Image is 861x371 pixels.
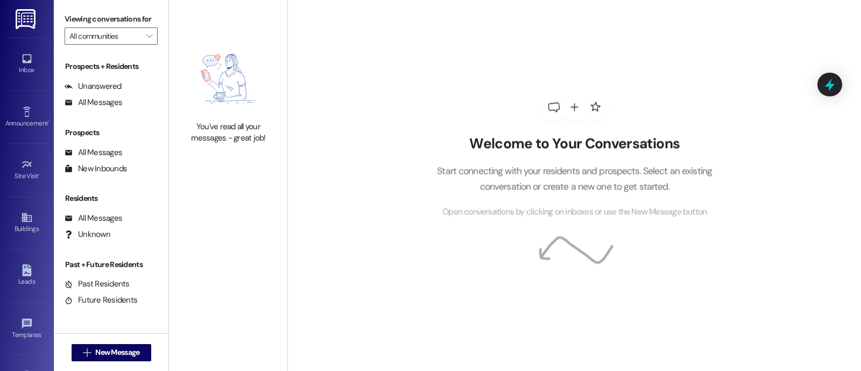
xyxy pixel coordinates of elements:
div: Future Residents [65,295,137,306]
div: Prospects [54,127,168,138]
div: New Inbounds [65,163,127,174]
button: New Message [72,344,151,361]
div: All Messages [65,97,122,108]
div: Residents [54,193,168,204]
div: Unknown [65,229,110,240]
span: • [39,171,40,178]
div: You've read all your messages - great job! [181,121,276,144]
a: Buildings [5,208,48,237]
div: Past Residents [65,278,130,290]
a: Leads [5,261,48,290]
span: • [48,118,50,125]
div: Prospects + Residents [54,61,168,72]
div: All Messages [65,213,122,224]
div: All Messages [65,147,122,158]
i:  [146,32,152,40]
div: Past + Future Residents [54,259,168,270]
label: Viewing conversations for [65,11,158,27]
a: Templates • [5,314,48,344]
a: Inbox [5,50,48,79]
p: Start connecting with your residents and prospects. Select an existing conversation or create a n... [421,163,729,194]
a: Site Visit • [5,156,48,185]
div: Unanswered [65,81,122,92]
img: empty-state [181,41,276,116]
input: All communities [69,27,140,45]
img: ResiDesk Logo [16,9,38,29]
span: • [41,330,43,337]
h2: Welcome to Your Conversations [421,135,729,152]
span: Open conversations by clicking on inboxes or use the New Message button [442,205,707,219]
